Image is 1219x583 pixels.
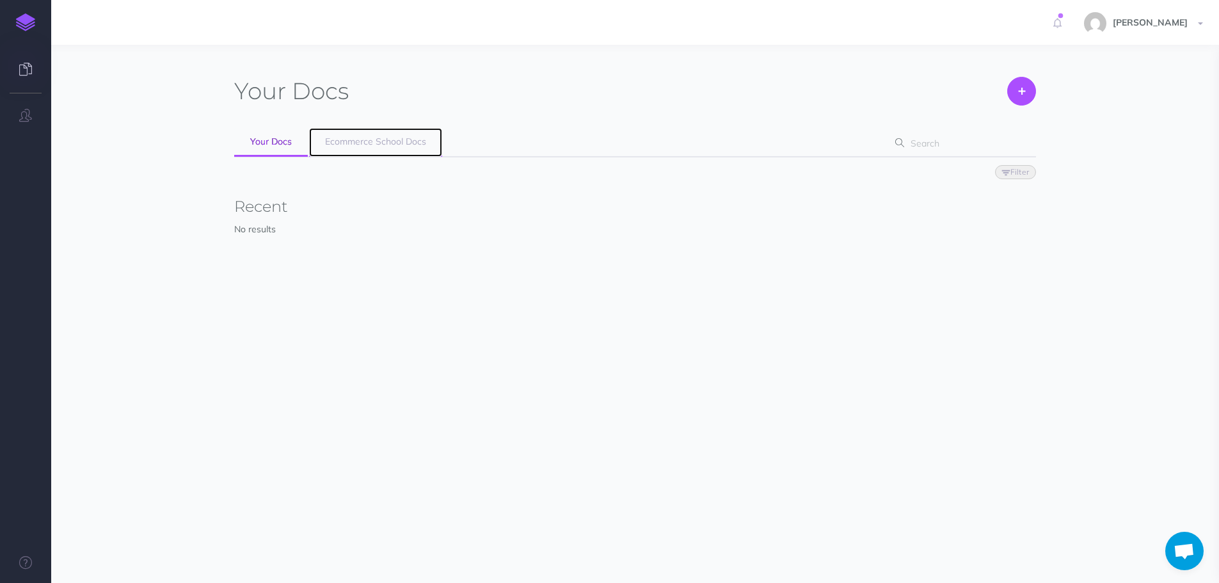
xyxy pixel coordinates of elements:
p: No results [234,222,1036,236]
span: Your [234,77,286,105]
input: Search [907,132,1016,155]
span: Your Docs [250,136,292,147]
button: Filter [995,165,1036,179]
a: Ecommerce School Docs [309,128,442,157]
a: Aprire la chat [1165,532,1204,570]
img: logo-mark.svg [16,13,35,31]
a: Your Docs [234,128,308,157]
span: Ecommerce School Docs [325,136,426,147]
h1: Docs [234,77,349,106]
span: [PERSON_NAME] [1106,17,1194,28]
h3: Recent [234,198,1036,215]
img: e87add64f3cafac7edbf2794c21eb1e1.jpg [1084,12,1106,35]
